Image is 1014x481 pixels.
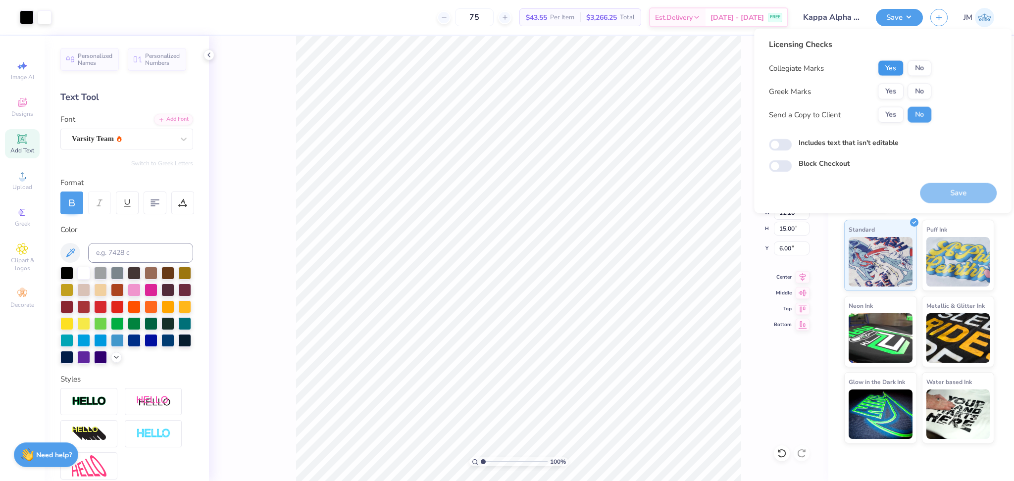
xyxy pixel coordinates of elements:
img: Negative Space [136,428,171,439]
span: Designs [11,110,33,118]
img: Water based Ink [926,389,990,439]
label: Includes text that isn't editable [799,138,899,148]
span: Bottom [774,321,792,328]
img: Neon Ink [849,313,913,363]
img: Free Distort [72,455,106,477]
span: Center [774,274,792,281]
span: Greek [15,220,30,228]
label: Font [60,114,75,125]
span: Standard [849,224,875,235]
span: Personalized Numbers [145,52,180,66]
input: Untitled Design [796,7,868,27]
div: Add Font [154,114,193,125]
input: – – [455,8,494,26]
button: Yes [878,107,904,123]
img: Metallic & Glitter Ink [926,313,990,363]
span: $43.55 [526,12,547,23]
span: Total [620,12,635,23]
span: Middle [774,289,792,296]
span: Metallic & Glitter Ink [926,300,985,311]
span: Upload [12,183,32,191]
button: No [908,84,931,99]
span: FREE [770,14,780,21]
button: Yes [878,84,904,99]
div: Send a Copy to Client [769,109,841,120]
button: Yes [878,60,904,76]
span: JM [963,12,972,23]
span: $3,266.25 [586,12,617,23]
label: Block Checkout [799,158,850,169]
img: 3d Illusion [72,426,106,442]
span: Top [774,305,792,312]
div: Format [60,177,194,189]
button: No [908,107,931,123]
div: Greek Marks [769,86,811,97]
span: Personalized Names [78,52,113,66]
img: Stroke [72,396,106,407]
div: Color [60,224,193,236]
div: Collegiate Marks [769,62,824,74]
span: Add Text [10,146,34,154]
span: Water based Ink [926,377,972,387]
button: Save [876,9,923,26]
div: Licensing Checks [769,39,931,50]
div: Text Tool [60,91,193,104]
button: Switch to Greek Letters [131,159,193,167]
span: Per Item [550,12,574,23]
span: [DATE] - [DATE] [710,12,764,23]
span: Decorate [10,301,34,309]
input: e.g. 7428 c [88,243,193,263]
div: Styles [60,374,193,385]
img: John Michael Binayas [975,8,994,27]
img: Puff Ink [926,237,990,287]
span: Image AI [11,73,34,81]
button: No [908,60,931,76]
span: Est. Delivery [655,12,693,23]
img: Glow in the Dark Ink [849,389,913,439]
a: JM [963,8,994,27]
span: Clipart & logos [5,256,40,272]
img: Standard [849,237,913,287]
span: Glow in the Dark Ink [849,377,905,387]
strong: Need help? [36,450,72,460]
span: Neon Ink [849,300,873,311]
img: Shadow [136,395,171,408]
span: 100 % [550,457,566,466]
span: Puff Ink [926,224,947,235]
